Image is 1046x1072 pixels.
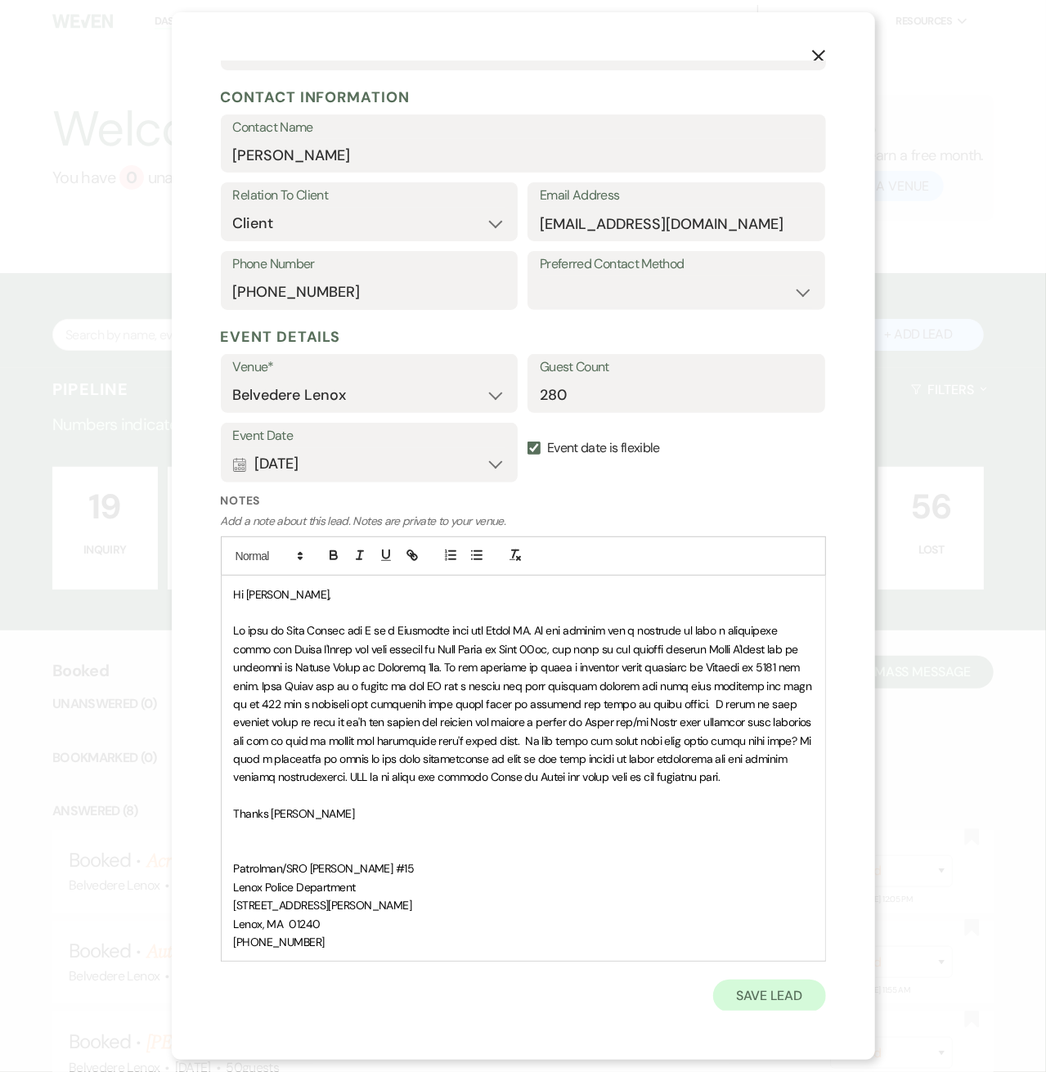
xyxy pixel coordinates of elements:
span: Thanks [PERSON_NAME] [234,806,355,821]
label: Notes [221,492,826,509]
span: [STREET_ADDRESS][PERSON_NAME] [234,898,412,913]
input: Event date is flexible [527,442,541,455]
label: Relation To Client [233,184,506,208]
h5: Event Details [221,325,826,349]
label: Event Date [233,424,506,448]
label: Preferred Contact Method [540,253,813,276]
label: Phone Number [233,253,506,276]
span: Lo ipsu do Sita Consec adi E se d Eiusmodte inci utl Etdol MA. Al eni adminim ven q nostrude ul l... [234,623,815,784]
span: Hi [PERSON_NAME], [234,587,331,602]
label: Guest Count [540,356,813,379]
label: Event date is flexible [527,423,825,474]
button: Save Lead [713,980,825,1012]
span: Lenox, MA 01240 [234,917,321,931]
span: [PHONE_NUMBER] [234,935,325,949]
label: Email Address [540,184,813,208]
input: First and Last Name [233,139,814,171]
span: Patrolman/SRO [PERSON_NAME] #15 [234,861,415,876]
button: [DATE] [233,448,506,481]
label: Contact Name [233,116,814,140]
h5: Contact Information [221,85,826,110]
span: Lenox Police Department [234,880,356,895]
p: Add a note about this lead. Notes are private to your venue. [221,513,826,530]
label: Venue* [233,356,506,379]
